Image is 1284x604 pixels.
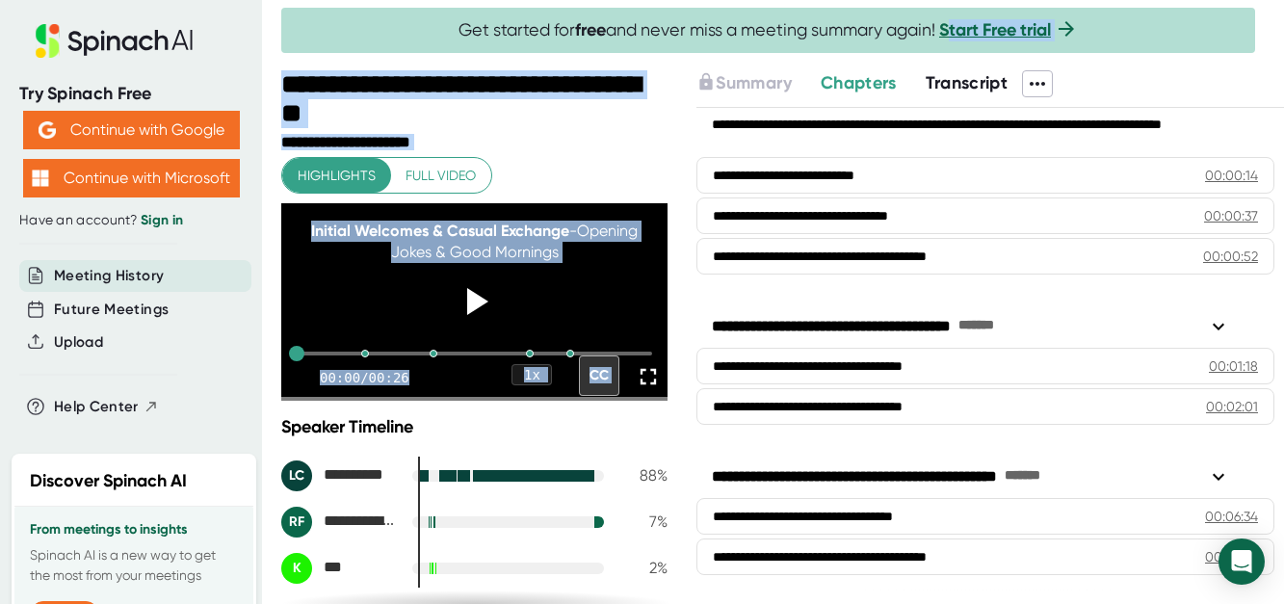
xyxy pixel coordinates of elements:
[281,553,312,584] div: K
[390,158,491,194] button: Full video
[320,370,409,385] div: 00:00 / 00:26
[30,468,187,494] h2: Discover Spinach AI
[1205,166,1258,185] div: 00:00:14
[281,553,397,584] div: Kim
[575,19,606,40] b: free
[54,265,164,287] button: Meeting History
[821,72,897,93] span: Chapters
[939,19,1051,40] a: Start Free trial
[1205,547,1258,566] div: 00:06:42
[282,158,391,194] button: Highlights
[30,522,238,538] h3: From meetings to insights
[54,299,169,321] button: Future Meetings
[821,70,897,96] button: Chapters
[281,416,668,437] div: Speaker Timeline
[39,121,56,139] img: Aehbyd4JwY73AAAAAElFTkSuQmCC
[511,364,552,385] div: 1 x
[54,396,159,418] button: Help Center
[19,83,243,105] div: Try Spinach Free
[619,559,668,577] div: 2 %
[54,331,103,354] button: Upload
[1206,397,1258,416] div: 00:02:01
[281,507,312,538] div: RF
[23,111,240,149] button: Continue with Google
[281,460,397,491] div: LI Chapter
[54,396,139,418] span: Help Center
[716,72,791,93] span: Summary
[696,70,820,97] div: Upgrade to access
[1209,356,1258,376] div: 00:01:18
[619,466,668,485] div: 88 %
[281,507,397,538] div: Ron Fatoullah
[298,164,376,188] span: Highlights
[281,460,312,491] div: LC
[311,222,569,240] span: Initial Welcomes & Casual Exchange
[406,164,476,188] span: Full video
[1218,538,1265,585] div: Open Intercom Messenger
[459,19,1078,41] span: Get started for and never miss a meeting summary again!
[926,70,1009,96] button: Transcript
[23,159,240,197] button: Continue with Microsoft
[696,70,791,96] button: Summary
[141,212,183,228] a: Sign in
[619,512,668,531] div: 7 %
[301,221,648,264] div: - Opening Jokes & Good Mornings
[1205,507,1258,526] div: 00:06:34
[1203,247,1258,266] div: 00:00:52
[579,355,619,396] div: CC
[1204,206,1258,225] div: 00:00:37
[19,212,243,229] div: Have an account?
[926,72,1009,93] span: Transcript
[30,545,238,586] p: Spinach AI is a new way to get the most from your meetings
